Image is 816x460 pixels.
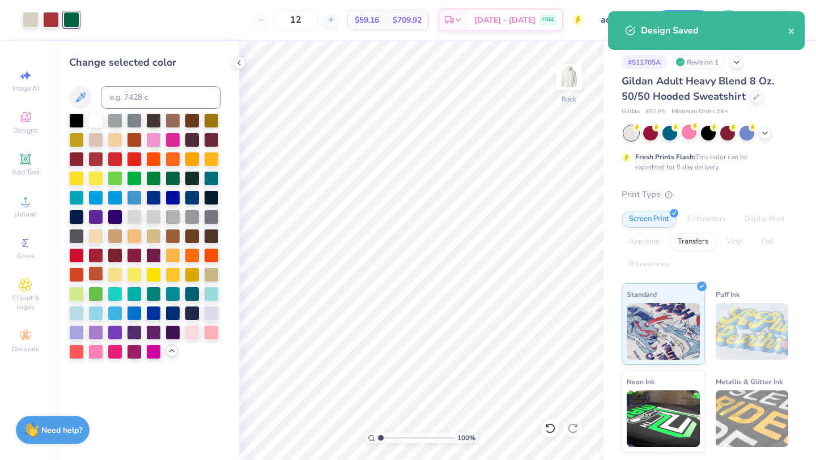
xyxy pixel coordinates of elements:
button: close [788,24,796,37]
span: Neon Ink [627,376,654,387]
span: Minimum Order: 24 + [671,107,728,117]
img: Puff Ink [716,303,789,360]
div: Design Saved [641,24,788,37]
img: Back [558,66,580,88]
strong: Fresh Prints Flash: [635,152,695,161]
span: $709.92 [393,14,422,26]
strong: Need help? [41,425,82,436]
span: [DATE] - [DATE] [474,14,535,26]
span: Standard [627,288,657,300]
span: Designs [13,126,38,135]
div: Embroidery [680,211,734,228]
span: Decorate [12,344,39,353]
span: Puff Ink [716,288,739,300]
span: Upload [14,210,37,219]
div: Change selected color [69,55,221,70]
div: Rhinestones [622,256,677,273]
img: Neon Ink [627,390,700,447]
span: 100 % [457,433,475,443]
span: Gildan Adult Heavy Blend 8 Oz. 50/50 Hooded Sweatshirt [622,74,774,103]
div: # 511705A [622,55,667,69]
span: FREE [542,16,554,24]
img: Standard [627,303,700,360]
span: # G185 [645,107,666,117]
input: – – [274,10,318,30]
img: Metallic & Glitter Ink [716,390,789,447]
input: e.g. 7428 c [101,86,221,109]
div: Revision 1 [673,55,725,69]
span: Image AI [12,84,39,93]
div: Screen Print [622,211,677,228]
span: Gildan [622,107,640,117]
div: Foil [754,233,781,250]
span: Metallic & Glitter Ink [716,376,783,387]
span: Greek [17,252,35,261]
input: Untitled Design [592,8,648,31]
div: This color can be expedited for 5 day delivery. [635,152,775,172]
div: Applique [622,233,667,250]
span: Clipart & logos [6,293,45,312]
div: Vinyl [719,233,751,250]
div: Transfers [670,233,716,250]
div: Print Type [622,188,793,201]
span: $59.16 [355,14,379,26]
span: Add Text [12,168,39,177]
div: Back [562,94,576,104]
div: Digital Print [737,211,792,228]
